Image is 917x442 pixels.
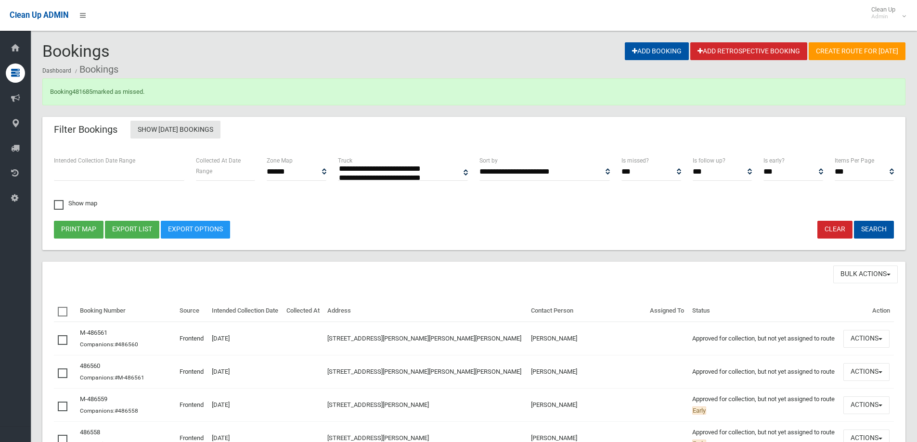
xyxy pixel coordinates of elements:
a: 486560 [80,362,100,369]
a: Add Retrospective Booking [690,42,807,60]
a: Export Options [161,221,230,239]
th: Status [688,300,840,322]
td: Frontend [176,389,208,422]
a: Add Booking [625,42,689,60]
th: Action [840,300,894,322]
button: Bulk Actions [833,265,898,283]
th: Intended Collection Date [208,300,283,322]
th: Assigned To [646,300,688,322]
a: M-486559 [80,395,107,403]
a: [STREET_ADDRESS][PERSON_NAME][PERSON_NAME][PERSON_NAME] [327,335,521,342]
small: Admin [871,13,895,20]
td: [DATE] [208,389,283,422]
td: Frontend [176,355,208,389]
a: Show [DATE] Bookings [130,121,220,139]
button: Export list [105,221,159,239]
li: Bookings [73,61,118,78]
label: Truck [338,155,352,166]
small: Companions: [80,341,140,348]
a: 481685 [72,88,92,95]
td: [DATE] [208,355,283,389]
button: Print map [54,221,103,239]
td: [PERSON_NAME] [527,355,646,389]
small: Companions: [80,374,146,381]
td: Approved for collection, but not yet assigned to route [688,389,840,422]
th: Contact Person [527,300,646,322]
th: Source [176,300,208,322]
a: Clear [817,221,852,239]
span: Clean Up ADMIN [10,11,68,20]
td: [PERSON_NAME] [527,322,646,355]
td: Approved for collection, but not yet assigned to route [688,322,840,355]
a: [STREET_ADDRESS][PERSON_NAME][PERSON_NAME][PERSON_NAME] [327,368,521,375]
th: Collected At [283,300,324,322]
button: Actions [843,330,890,348]
td: Approved for collection, but not yet assigned to route [688,355,840,389]
a: 486558 [80,429,100,436]
a: #486558 [115,407,138,414]
td: [DATE] [208,322,283,355]
span: Early [692,406,706,415]
a: [STREET_ADDRESS][PERSON_NAME] [327,401,429,408]
a: Dashboard [42,67,71,74]
div: Booking marked as missed. [42,78,905,105]
th: Booking Number [76,300,176,322]
button: Actions [843,396,890,414]
a: M-486561 [80,329,107,336]
a: Create route for [DATE] [809,42,905,60]
td: [PERSON_NAME] [527,389,646,422]
button: Actions [843,363,890,381]
th: Address [323,300,527,322]
span: Show map [54,200,97,206]
a: #M-486561 [115,374,144,381]
button: Search [854,221,894,239]
td: Frontend [176,322,208,355]
a: [STREET_ADDRESS][PERSON_NAME] [327,434,429,442]
span: Bookings [42,41,110,61]
small: Companions: [80,407,140,414]
header: Filter Bookings [42,120,129,139]
span: Clean Up [866,6,905,20]
a: #486560 [115,341,138,348]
